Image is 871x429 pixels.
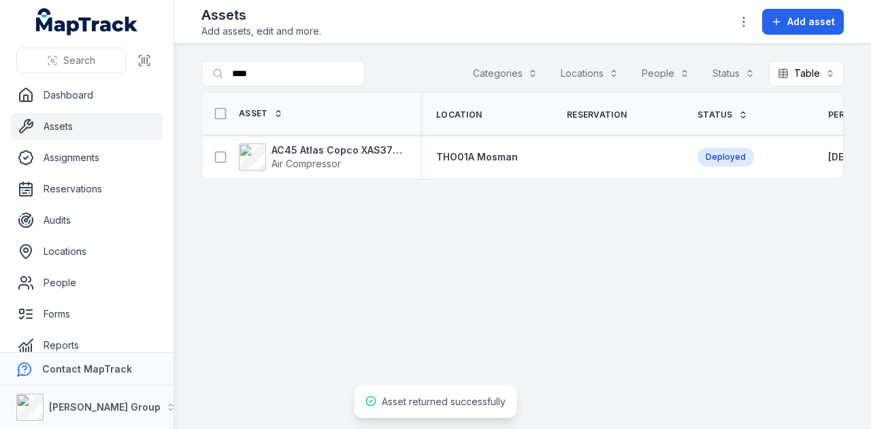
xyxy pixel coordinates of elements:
[11,207,163,234] a: Audits
[436,151,518,162] span: THO01A Mosman
[11,269,163,296] a: People
[382,396,506,407] span: Asset returned successfully
[697,148,754,167] div: Deployed
[704,61,763,86] button: Status
[436,109,482,120] span: Location
[272,143,404,157] strong: AC45 Atlas Copco XAS375TA
[552,61,627,86] button: Locations
[11,113,163,140] a: Assets
[201,5,321,24] h2: Assets
[16,48,126,73] button: Search
[828,109,864,120] span: Person
[11,82,163,109] a: Dashboard
[697,109,748,120] a: Status
[36,8,138,35] a: MapTrack
[633,61,698,86] button: People
[42,363,132,375] strong: Contact MapTrack
[787,15,835,29] span: Add asset
[239,108,283,119] a: Asset
[769,61,844,86] button: Table
[697,109,733,120] span: Status
[464,61,546,86] button: Categories
[201,24,321,38] span: Add assets, edit and more.
[11,301,163,328] a: Forms
[11,238,163,265] a: Locations
[49,401,161,413] strong: [PERSON_NAME] Group
[11,144,163,171] a: Assignments
[11,332,163,359] a: Reports
[762,9,844,35] button: Add asset
[272,158,341,169] span: Air Compressor
[63,54,95,67] span: Search
[436,150,518,164] a: THO01A Mosman
[239,143,404,171] a: AC45 Atlas Copco XAS375TAAir Compressor
[239,108,268,119] span: Asset
[567,109,627,120] span: Reservation
[11,175,163,203] a: Reservations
